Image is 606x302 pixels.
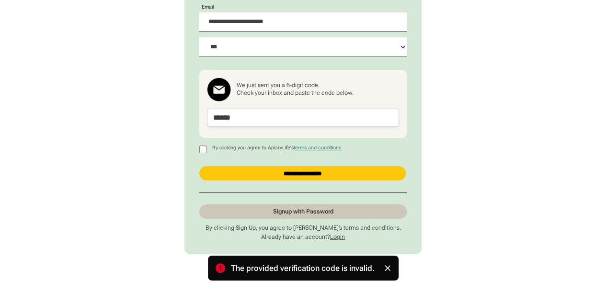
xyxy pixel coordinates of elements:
a: Login [330,234,345,240]
a: terms and conditions [294,145,341,151]
div: We just sent you a 6-digit code. Check your inbox and paste the code below. [237,82,354,97]
label: Email [199,4,216,10]
a: Signup with Password [199,204,407,219]
p: By clicking Sign Up, you agree to [PERSON_NAME]’s terms and conditions. [199,224,407,232]
p: By clicking you agree to ApiaryLife's . [210,145,345,151]
p: Already have an account? [199,234,407,241]
div: The provided verification code is invalid. [231,261,375,275]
